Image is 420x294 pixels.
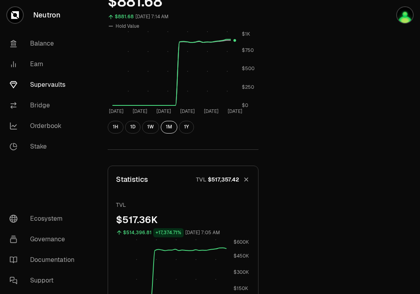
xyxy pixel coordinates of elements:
a: Support [3,270,86,291]
p: TVL [196,176,206,183]
button: 1D [125,121,141,134]
a: Bridge [3,95,86,116]
div: $517.36K [116,214,250,226]
button: 1Y [179,121,194,134]
button: 1W [142,121,159,134]
tspan: [DATE] [228,108,242,115]
span: Hold Value [116,23,139,29]
tspan: [DATE] [204,108,219,115]
a: Balance [3,33,86,54]
tspan: [DATE] [156,108,171,115]
a: Supervaults [3,74,86,95]
a: Ecosystem [3,208,86,229]
button: 1H [108,121,124,134]
button: StatisticsTVL$517,357.42 [108,166,258,193]
a: Orderbook [3,116,86,136]
tspan: $500 [242,66,255,72]
div: [DATE] 7:14 AM [135,12,169,21]
span: $517,357.42 [208,176,239,183]
div: [DATE] 7:05 AM [185,228,220,237]
tspan: [DATE] [180,108,195,115]
p: TVL [116,201,250,209]
button: 1M [161,121,177,134]
tspan: $150K [234,285,248,291]
tspan: $300K [234,269,249,275]
tspan: $1K [242,31,250,37]
tspan: $450K [234,253,249,259]
img: Atom Staking [397,7,413,23]
tspan: $250 [242,84,254,90]
tspan: $750 [242,47,254,53]
p: Statistics [116,174,148,185]
tspan: [DATE] [133,108,147,115]
tspan: $0 [242,103,248,109]
a: Stake [3,136,86,157]
a: Documentation [3,250,86,270]
tspan: $600K [234,239,249,245]
tspan: [DATE] [109,108,124,115]
div: $881.68 [115,12,134,21]
div: $514,396.81 [123,228,152,237]
div: +17,374.71% [153,228,184,237]
a: Earn [3,54,86,74]
a: Governance [3,229,86,250]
